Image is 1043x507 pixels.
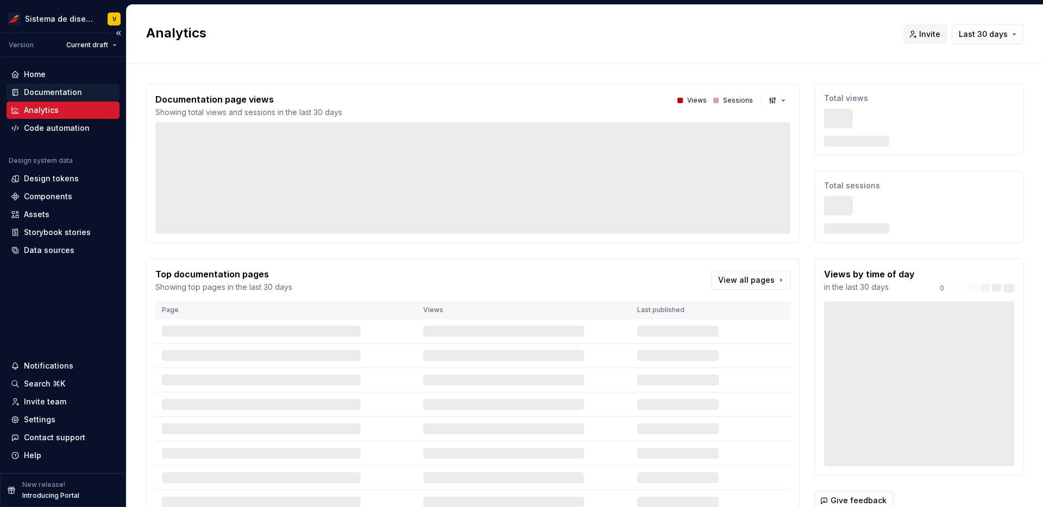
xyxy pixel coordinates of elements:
p: Documentation page views [155,93,342,106]
span: Invite [919,29,940,40]
span: View all pages [718,275,775,286]
p: Showing top pages in the last 30 days [155,282,292,293]
div: Assets [24,209,49,220]
button: Collapse sidebar [111,26,126,41]
button: Help [7,447,120,464]
p: Views [687,96,707,105]
a: Design tokens [7,170,120,187]
th: Page [155,301,417,319]
span: Give feedback [831,495,887,506]
div: Design tokens [24,173,79,184]
div: Code automation [24,123,90,134]
p: Views by time of day [824,268,915,281]
div: Documentation [24,87,82,98]
button: Search ⌘K [7,375,120,392]
div: Data sources [24,245,74,256]
a: Assets [7,206,120,223]
span: Current draft [66,41,108,49]
p: Top documentation pages [155,268,292,281]
button: Current draft [61,37,122,53]
a: Code automation [7,119,120,137]
a: Analytics [7,102,120,119]
div: V [112,15,116,23]
div: Invite team [24,396,66,407]
p: Showing total views and sessions in the last 30 days [155,107,342,118]
img: 55604660-494d-44a9-beb2-692398e9940a.png [8,12,21,26]
button: Last 30 days [952,24,1023,44]
p: New release! [22,480,65,489]
p: in the last 30 days [824,282,915,293]
p: Total sessions [824,180,1014,191]
a: Components [7,188,120,205]
div: Analytics [24,105,59,116]
a: Settings [7,411,120,428]
div: Components [24,191,72,202]
button: Invite [903,24,947,44]
th: Views [417,301,631,319]
a: Documentation [7,84,120,101]
p: Sessions [723,96,753,105]
p: 0 [940,284,944,293]
div: Version [9,41,34,49]
div: Settings [24,414,55,425]
div: Search ⌘K [24,378,65,389]
button: Contact support [7,429,120,446]
div: Notifications [24,360,73,371]
a: View all pages [711,270,790,290]
p: Total views [824,93,1014,104]
h2: Analytics [146,24,890,42]
span: Last 30 days [959,29,1008,40]
a: Invite team [7,393,120,410]
button: Sistema de diseño IberiaV [2,7,124,30]
a: Storybook stories [7,224,120,241]
button: Notifications [7,357,120,375]
p: Introducing Portal [22,491,79,500]
a: Home [7,66,120,83]
div: Sistema de diseño Iberia [25,14,95,24]
div: Storybook stories [24,227,91,238]
div: Design system data [9,156,73,165]
div: Home [24,69,46,80]
a: Data sources [7,242,120,259]
div: Contact support [24,432,85,443]
div: Help [24,450,41,461]
th: Last published [631,301,725,319]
